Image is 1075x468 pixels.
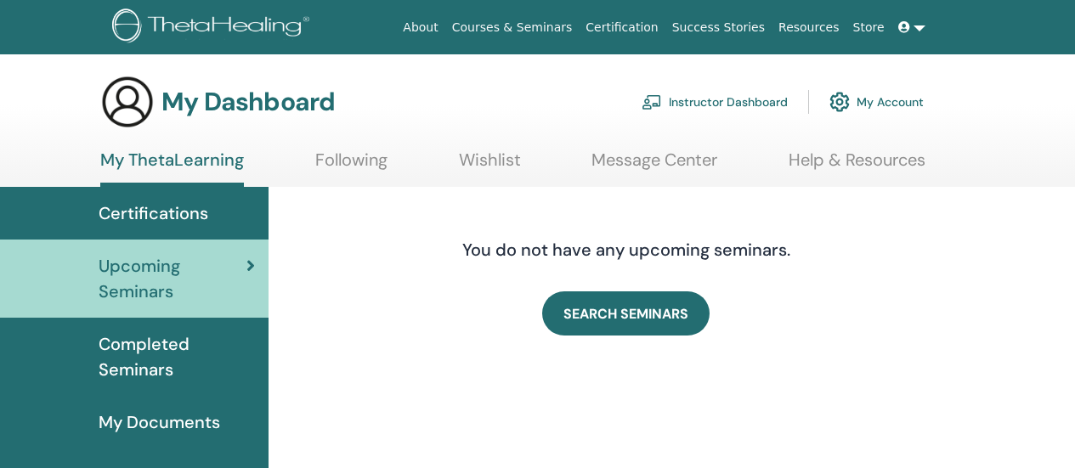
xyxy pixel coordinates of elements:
[100,149,244,187] a: My ThetaLearning
[396,12,444,43] a: About
[563,305,688,323] span: SEARCH SEMINARS
[542,291,710,335] a: SEARCH SEMINARS
[99,200,208,226] span: Certifications
[459,149,521,183] a: Wishlist
[642,83,788,121] a: Instructor Dashboard
[846,12,891,43] a: Store
[642,94,662,110] img: chalkboard-teacher.svg
[591,149,717,183] a: Message Center
[100,75,155,129] img: generic-user-icon.jpg
[99,331,255,382] span: Completed Seminars
[359,240,894,260] h4: You do not have any upcoming seminars.
[99,409,220,435] span: My Documents
[445,12,580,43] a: Courses & Seminars
[829,83,924,121] a: My Account
[772,12,846,43] a: Resources
[315,149,388,183] a: Following
[161,87,335,117] h3: My Dashboard
[789,149,925,183] a: Help & Resources
[112,8,315,47] img: logo.png
[579,12,665,43] a: Certification
[99,253,246,304] span: Upcoming Seminars
[829,87,850,116] img: cog.svg
[665,12,772,43] a: Success Stories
